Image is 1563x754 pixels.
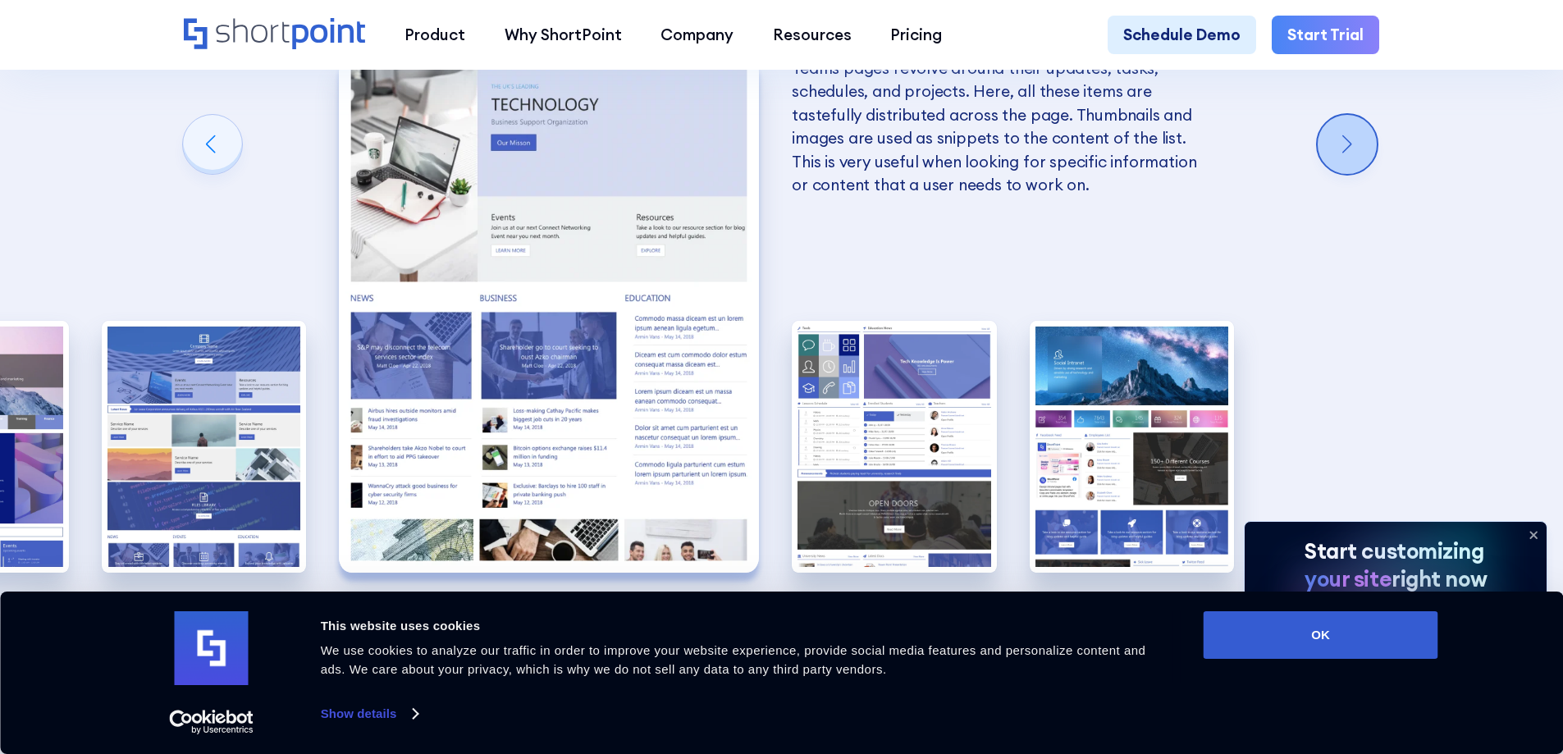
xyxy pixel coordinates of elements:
img: Best SharePoint Intranet Site Designs [1030,321,1235,573]
div: 4 / 5 [792,321,997,573]
a: Usercentrics Cookiebot - opens in a new window [139,710,283,734]
a: Pricing [871,16,962,55]
div: Resources [773,23,852,47]
a: Home [184,18,365,52]
div: 2 / 5 [102,321,307,573]
div: Product [404,23,465,47]
span: We use cookies to analyze our traffic in order to improve your website experience, provide social... [321,643,1146,676]
a: Schedule Demo [1108,16,1256,55]
img: Best SharePoint Intranet Examples [792,321,997,573]
img: Best SharePoint Intranet Sites [102,321,307,573]
a: Product [385,16,485,55]
div: Next slide [1318,115,1377,174]
div: 3 / 5 [339,57,759,573]
div: 5 / 5 [1030,321,1235,573]
a: Show details [321,701,418,726]
button: OK [1204,611,1438,659]
a: Company [641,16,753,55]
img: Best SharePoint Designs [339,57,759,573]
a: Resources [753,16,871,55]
img: logo [175,611,249,685]
div: This website uses cookies [321,616,1167,636]
a: Start Trial [1272,16,1379,55]
div: Company [660,23,734,47]
a: Why ShortPoint [485,16,642,55]
div: Pricing [890,23,942,47]
div: Previous slide [183,115,242,174]
p: Teams pages revolve around their updates, tasks, schedules, and projects. Here, all these items a... [792,57,1212,197]
div: Why ShortPoint [505,23,622,47]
